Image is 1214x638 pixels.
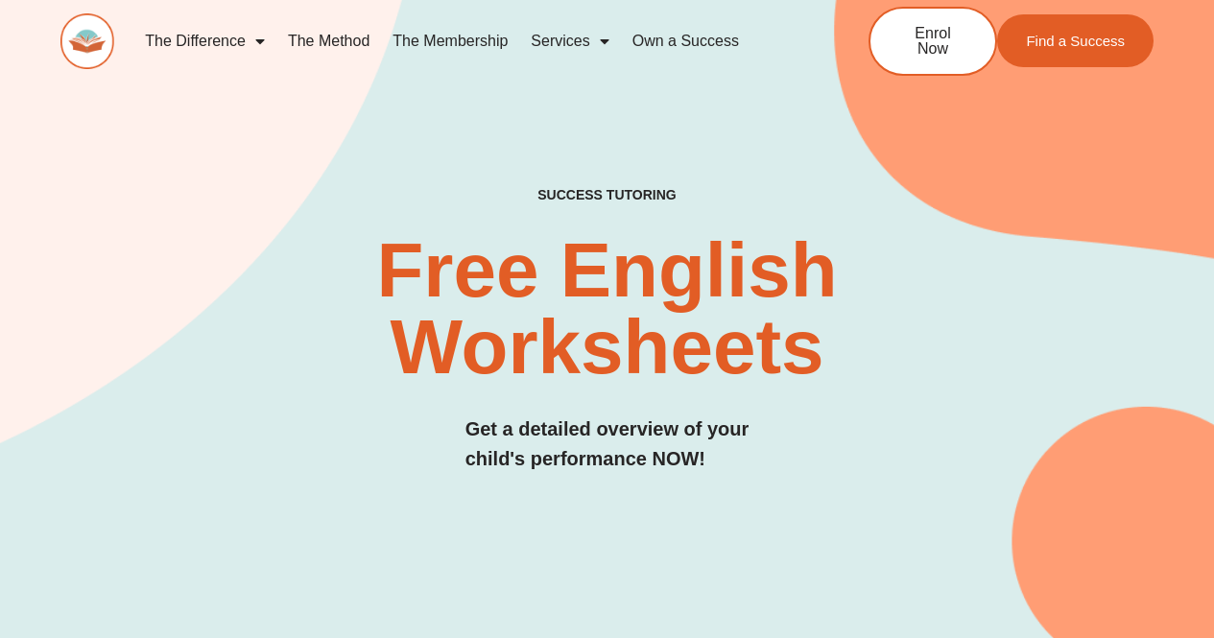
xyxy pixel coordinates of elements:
[247,232,967,386] h2: Free English Worksheets​
[445,187,769,203] h4: SUCCESS TUTORING​
[997,14,1154,67] a: Find a Success
[899,26,966,57] span: Enrol Now
[519,19,620,63] a: Services
[1026,34,1125,48] span: Find a Success
[276,19,381,63] a: The Method
[133,19,805,63] nav: Menu
[133,19,276,63] a: The Difference
[869,7,997,76] a: Enrol Now
[621,19,750,63] a: Own a Success
[465,414,750,474] h3: Get a detailed overview of your child's performance NOW!
[381,19,519,63] a: The Membership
